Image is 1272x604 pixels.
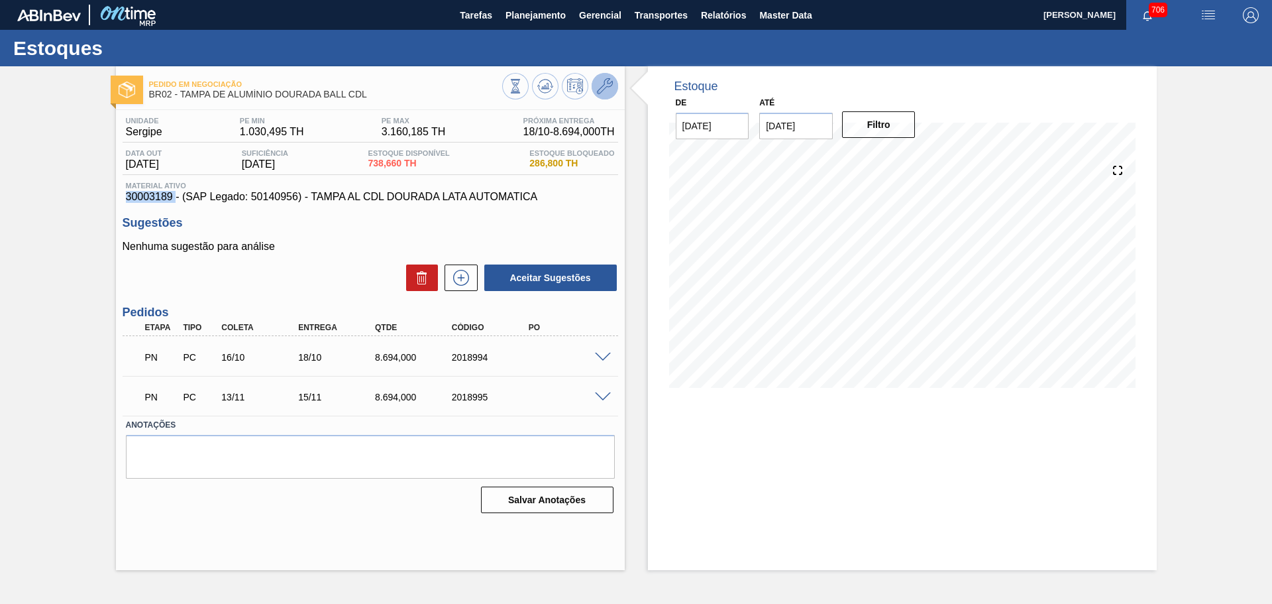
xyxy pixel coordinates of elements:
img: userActions [1200,7,1216,23]
span: Master Data [759,7,812,23]
p: PN [145,392,178,402]
h3: Sugestões [123,216,618,230]
span: 18/10 - 8.694,000 TH [523,126,615,138]
div: Coleta [218,323,304,332]
span: 30003189 - (SAP Legado: 50140956) - TAMPA AL CDL DOURADA LATA AUTOMATICA [126,191,615,203]
div: Etapa [142,323,182,332]
span: Relatórios [701,7,746,23]
span: Transportes [635,7,688,23]
div: Entrega [295,323,381,332]
span: PE MIN [240,117,304,125]
div: 2018995 [449,392,535,402]
span: Próxima Entrega [523,117,615,125]
div: Pedido de Compra [180,392,219,402]
div: 15/11/2025 [295,392,381,402]
div: Estoque [674,80,718,93]
div: Aceitar Sugestões [478,263,618,292]
div: Pedido em Negociação [142,383,182,412]
button: Ir ao Master Data / Geral [592,73,618,99]
span: [DATE] [242,158,288,170]
div: 13/11/2025 [218,392,304,402]
label: Até [759,98,774,107]
span: Gerencial [579,7,621,23]
div: PO [525,323,611,332]
img: TNhmsLtSVTkK8tSr43FrP2fwEKptu5GPRR3wAAAABJRU5ErkJggg== [17,9,81,21]
div: Pedido de Compra [180,352,219,363]
h1: Estoques [13,40,248,56]
button: Aceitar Sugestões [484,265,617,291]
span: 3.160,185 TH [382,126,446,138]
div: 8.694,000 [372,352,458,363]
h3: Pedidos [123,306,618,320]
span: Planejamento [505,7,566,23]
span: 286,800 TH [529,158,614,168]
p: PN [145,352,178,363]
span: 1.030,495 TH [240,126,304,138]
input: dd/mm/yyyy [759,113,833,139]
button: Visão Geral dos Estoques [502,73,529,99]
div: Código [449,323,535,332]
span: 738,660 TH [368,158,450,168]
label: Anotações [126,416,615,435]
label: De [676,98,687,107]
div: 2018994 [449,352,535,363]
span: Suficiência [242,149,288,157]
button: Atualizar Gráfico [532,73,558,99]
input: dd/mm/yyyy [676,113,749,139]
span: Data out [126,149,162,157]
button: Filtro [842,111,916,138]
span: Estoque Bloqueado [529,149,614,157]
span: 706 [1149,3,1167,17]
button: Notificações [1126,6,1169,25]
span: Sergipe [126,126,162,138]
div: 16/10/2025 [218,352,304,363]
button: Salvar Anotações [481,487,613,513]
div: Excluir Sugestões [399,265,438,291]
p: Nenhuma sugestão para análise [123,241,618,253]
button: Programar Estoque [562,73,588,99]
div: Nova sugestão [438,265,478,291]
span: Tarefas [460,7,492,23]
img: Ícone [119,82,135,98]
div: 18/10/2025 [295,352,381,363]
span: Pedido em Negociação [149,80,502,88]
span: PE MAX [382,117,446,125]
span: Estoque Disponível [368,149,450,157]
div: 8.694,000 [372,392,458,402]
div: Qtde [372,323,458,332]
div: Tipo [180,323,219,332]
span: [DATE] [126,158,162,170]
span: BR02 - TAMPA DE ALUMÍNIO DOURADA BALL CDL [149,90,502,99]
img: Logout [1243,7,1259,23]
span: Material ativo [126,182,615,190]
span: Unidade [126,117,162,125]
div: Pedido em Negociação [142,343,182,372]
